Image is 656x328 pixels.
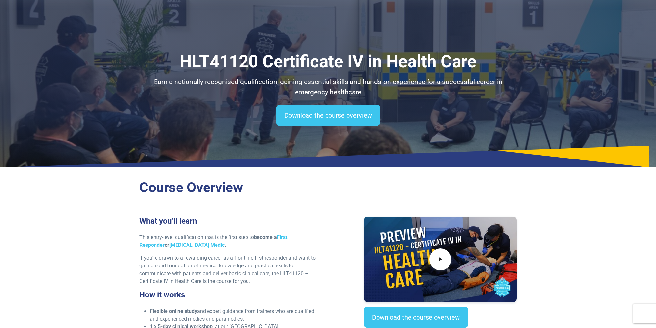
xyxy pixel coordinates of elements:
h2: Course Overview [139,179,517,196]
h1: HLT41120 Certificate IV in Health Care [139,52,517,72]
h3: How it works [139,290,324,300]
a: [MEDICAL_DATA] Medic [169,242,225,248]
p: This entry-level qualification that is the first step to [139,234,324,249]
p: Earn a nationally recognised qualification, gaining essential skills and hands-on experience for ... [139,77,517,97]
strong: become a or . [139,234,287,248]
p: If you’re drawn to a rewarding career as a frontline first responder and want to gain a solid fou... [139,254,324,285]
strong: Flexible online study [150,308,197,314]
h3: What you’ll learn [139,217,324,226]
a: Download the course overview [364,307,468,328]
a: First Responder [139,234,287,248]
a: Download the course overview [276,105,380,126]
li: and expert guidance from trainers who are qualified and experienced medics and paramedics. [150,307,324,323]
